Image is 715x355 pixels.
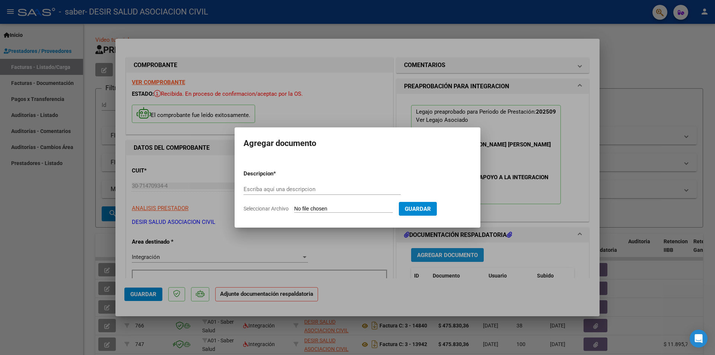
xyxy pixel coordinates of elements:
[399,202,437,216] button: Guardar
[244,206,289,212] span: Seleccionar Archivo
[244,169,312,178] p: Descripcion
[690,330,708,348] div: Open Intercom Messenger
[405,206,431,212] span: Guardar
[244,136,471,150] h2: Agregar documento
